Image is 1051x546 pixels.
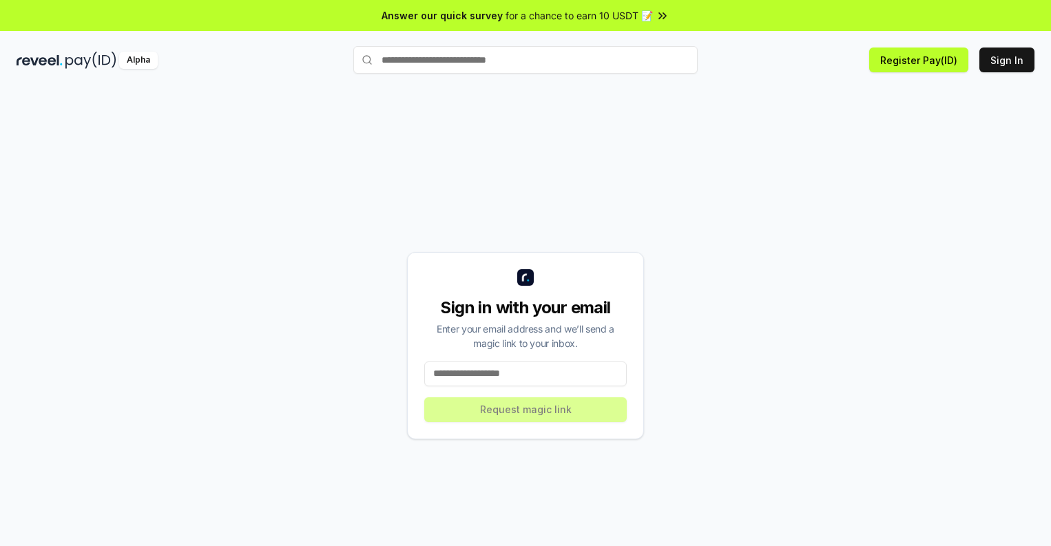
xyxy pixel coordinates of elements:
img: logo_small [517,269,534,286]
span: Answer our quick survey [382,8,503,23]
img: pay_id [65,52,116,69]
span: for a chance to earn 10 USDT 📝 [506,8,653,23]
div: Sign in with your email [424,297,627,319]
div: Alpha [119,52,158,69]
div: Enter your email address and we’ll send a magic link to your inbox. [424,322,627,350]
button: Sign In [979,48,1034,72]
button: Register Pay(ID) [869,48,968,72]
img: reveel_dark [17,52,63,69]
